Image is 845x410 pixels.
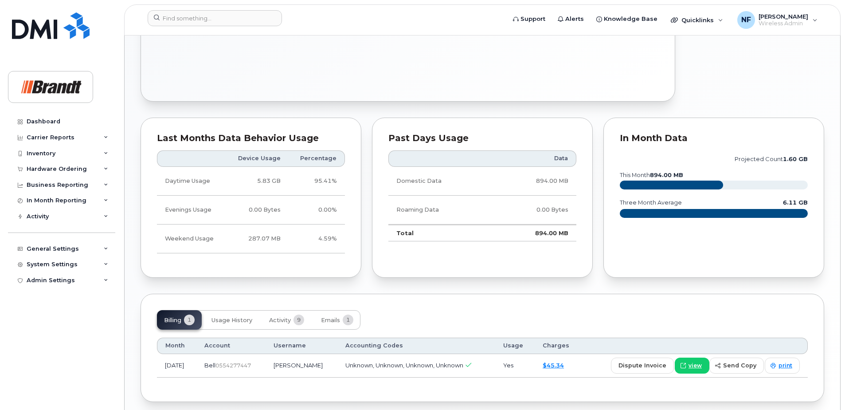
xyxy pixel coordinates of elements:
[493,167,576,196] td: 894.00 MB
[620,134,808,143] div: In Month Data
[783,199,808,206] text: 6.11 GB
[619,199,682,206] text: three month average
[266,338,337,354] th: Username
[723,361,756,370] span: send copy
[783,156,808,162] tspan: 1.60 GB
[543,362,564,369] a: $45.34
[157,225,345,253] tr: Friday from 6:00pm to Monday 8:00am
[388,167,493,196] td: Domestic Data
[345,362,463,369] span: Unknown, Unknown, Unknown, Unknown
[157,196,345,225] tr: Weekdays from 6:00pm to 8:00am
[343,315,353,325] span: 1
[495,354,535,378] td: Yes
[735,156,808,162] text: projected count
[604,15,657,24] span: Knowledge Base
[681,16,714,24] span: Quicklinks
[565,15,584,24] span: Alerts
[507,10,552,28] a: Support
[269,317,291,324] span: Activity
[552,10,590,28] a: Alerts
[157,196,226,225] td: Evenings Usage
[611,358,674,374] button: dispute invoice
[289,150,345,166] th: Percentage
[535,338,582,354] th: Charges
[157,338,196,354] th: Month
[289,196,345,225] td: 0.00%
[590,10,664,28] a: Knowledge Base
[709,358,764,374] button: send copy
[619,172,683,178] text: this month
[388,225,493,241] td: Total
[731,11,824,29] div: Noah Fouillard
[321,317,340,324] span: Emails
[157,225,226,253] td: Weekend Usage
[759,13,808,20] span: [PERSON_NAME]
[337,338,495,354] th: Accounting Codes
[157,354,196,378] td: [DATE]
[618,361,666,370] span: dispute invoice
[741,15,751,25] span: NF
[388,196,493,225] td: Roaming Data
[495,338,535,354] th: Usage
[215,362,251,369] span: 0554277447
[226,167,289,196] td: 5.83 GB
[211,317,252,324] span: Usage History
[226,225,289,253] td: 287.07 MB
[765,358,800,374] a: print
[650,172,683,178] tspan: 894.00 MB
[675,358,709,374] a: view
[226,196,289,225] td: 0.00 Bytes
[689,362,702,370] span: view
[665,11,729,29] div: Quicklinks
[293,315,304,325] span: 9
[493,225,576,241] td: 894.00 MB
[289,167,345,196] td: 95.41%
[157,134,345,143] div: Last Months Data Behavior Usage
[493,196,576,225] td: 0.00 Bytes
[778,362,792,370] span: print
[759,20,808,27] span: Wireless Admin
[289,225,345,253] td: 4.59%
[520,15,545,24] span: Support
[157,167,226,196] td: Daytime Usage
[148,10,282,26] input: Find something...
[266,354,337,378] td: [PERSON_NAME]
[204,362,215,369] span: Bell
[196,338,266,354] th: Account
[226,150,289,166] th: Device Usage
[493,150,576,166] th: Data
[388,134,576,143] div: Past Days Usage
